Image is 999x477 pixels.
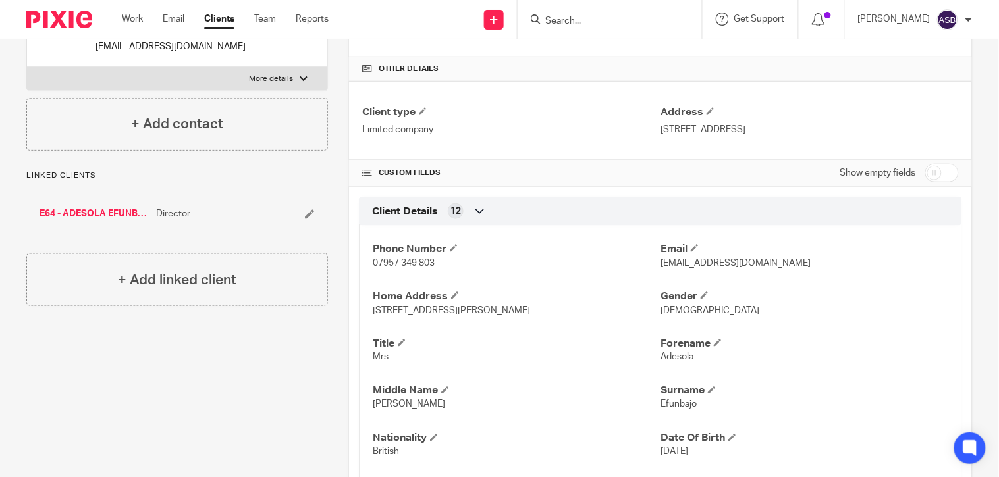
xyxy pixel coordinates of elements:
[163,13,184,26] a: Email
[95,40,246,53] p: [EMAIL_ADDRESS][DOMAIN_NAME]
[249,74,293,84] p: More details
[254,13,276,26] a: Team
[373,337,661,351] h4: Title
[661,289,948,303] h4: Gender
[204,13,234,26] a: Clients
[362,168,661,178] h4: CUSTOM FIELDS
[373,384,661,398] h4: Middle Name
[373,353,389,362] span: Mrs
[373,447,399,457] span: British
[118,270,236,290] h4: + Add linked client
[26,170,328,181] p: Linked clients
[362,105,661,119] h4: Client type
[373,306,530,315] span: [STREET_ADDRESS][PERSON_NAME]
[734,14,785,24] span: Get Support
[373,289,661,303] h4: Home Address
[373,432,661,445] h4: Nationality
[661,400,697,409] span: Efunbajo
[661,353,693,362] span: Adesola
[156,207,190,220] span: Director
[362,123,661,136] p: Limited company
[661,259,811,268] span: [EMAIL_ADDRESS][DOMAIN_NAME]
[122,13,143,26] a: Work
[858,13,931,26] p: [PERSON_NAME]
[26,11,92,28] img: Pixie
[661,306,759,315] span: [DEMOGRAPHIC_DATA]
[661,447,688,457] span: [DATE]
[937,9,958,30] img: svg%3E
[40,207,149,220] a: E64 - ADESOLA EFUNBAJO
[661,432,948,445] h4: Date Of Birth
[840,166,916,180] label: Show empty fields
[661,123,959,136] p: [STREET_ADDRESS]
[373,259,435,268] span: 07957 349 803
[373,400,445,409] span: [PERSON_NAME]
[544,16,662,28] input: Search
[379,64,439,74] span: Other details
[661,337,948,351] h4: Forename
[131,114,223,134] h4: + Add contact
[372,205,438,218] span: Client Details
[373,242,661,256] h4: Phone Number
[296,13,329,26] a: Reports
[661,384,948,398] h4: Surname
[661,242,948,256] h4: Email
[661,105,959,119] h4: Address
[450,205,461,218] span: 12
